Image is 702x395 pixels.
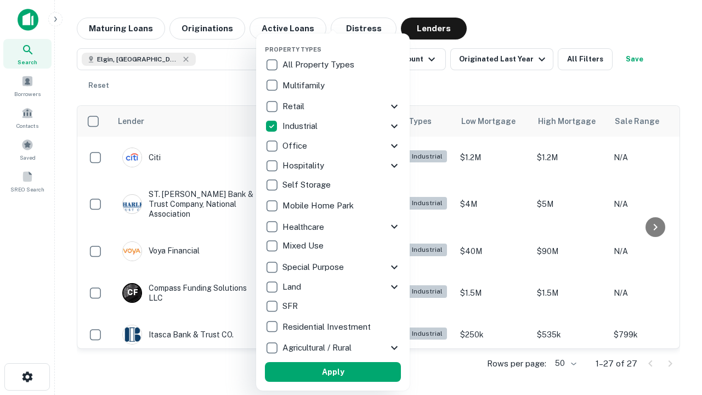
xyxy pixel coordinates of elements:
[265,338,401,358] div: Agricultural / Rural
[265,217,401,236] div: Healthcare
[282,79,327,92] p: Multifamily
[282,300,300,313] p: SFR
[282,178,333,191] p: Self Storage
[265,97,401,116] div: Retail
[282,280,303,294] p: Land
[647,272,702,325] iframe: Chat Widget
[282,159,326,172] p: Hospitality
[282,239,326,252] p: Mixed Use
[282,100,307,113] p: Retail
[282,139,309,153] p: Office
[282,199,356,212] p: Mobile Home Park
[282,221,326,234] p: Healthcare
[265,277,401,297] div: Land
[282,120,320,133] p: Industrial
[265,116,401,136] div: Industrial
[282,58,356,71] p: All Property Types
[265,156,401,176] div: Hospitality
[265,46,321,53] span: Property Types
[282,320,373,334] p: Residential Investment
[282,341,354,354] p: Agricultural / Rural
[265,257,401,277] div: Special Purpose
[265,136,401,156] div: Office
[265,362,401,382] button: Apply
[282,261,346,274] p: Special Purpose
